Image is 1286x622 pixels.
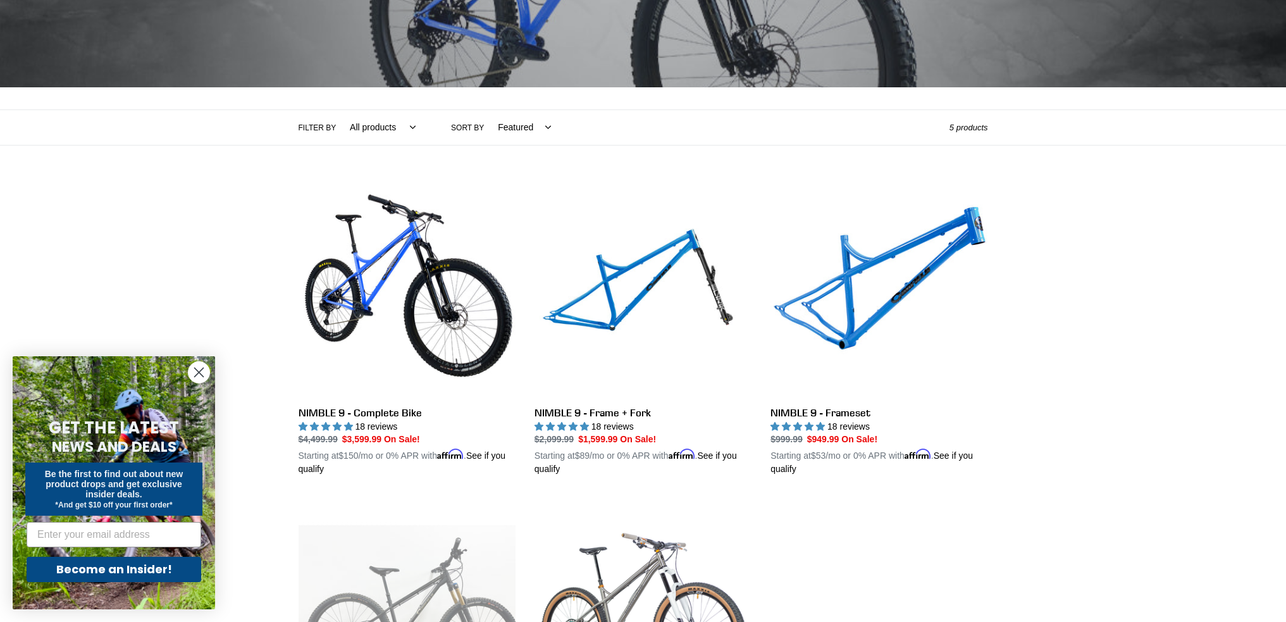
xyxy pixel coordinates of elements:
[52,437,176,457] span: NEWS AND DEALS
[188,361,210,383] button: Close dialog
[949,123,988,132] span: 5 products
[299,122,337,134] label: Filter by
[27,557,201,582] button: Become an Insider!
[45,469,183,499] span: Be the first to find out about new product drops and get exclusive insider deals.
[55,501,172,509] span: *And get $10 off your first order*
[27,522,201,547] input: Enter your email address
[451,122,484,134] label: Sort by
[49,416,179,439] span: GET THE LATEST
